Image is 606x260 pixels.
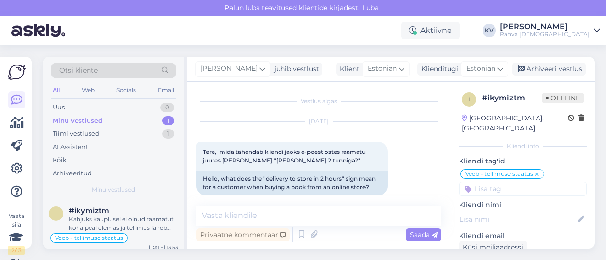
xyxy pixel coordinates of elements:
span: Estonian [368,64,397,74]
span: Estonian [466,64,495,74]
div: 1 [162,116,174,126]
div: Web [80,84,97,97]
span: i [468,96,470,103]
input: Lisa nimi [460,214,576,225]
div: Klienditugi [417,64,458,74]
div: Privaatne kommentaar [196,228,290,241]
span: Saada [410,230,438,239]
div: # ikymiztm [482,92,542,104]
div: Email [156,84,176,97]
div: Tiimi vestlused [53,129,100,139]
div: Rahva [DEMOGRAPHIC_DATA] [500,31,590,38]
div: juhib vestlust [270,64,319,74]
div: AI Assistent [53,142,88,152]
span: Veeb - tellimuse staatus [55,235,123,241]
span: i [55,210,57,217]
div: [GEOGRAPHIC_DATA], [GEOGRAPHIC_DATA] [462,113,568,133]
div: 2 / 3 [8,246,25,255]
p: Kliendi nimi [459,200,587,210]
div: Klient [336,64,359,74]
span: 13:46 [199,196,235,203]
div: Hello, what does the "delivery to store in 2 hours" sign mean for a customer when buying a book f... [196,171,388,195]
input: Lisa tag [459,182,587,196]
div: Kliendi info [459,142,587,151]
span: Offline [542,93,584,103]
div: Socials [114,84,138,97]
div: [DATE] 13:53 [149,244,178,251]
span: Minu vestlused [92,185,135,194]
div: KV [483,24,496,37]
span: Otsi kliente [59,65,98,76]
span: Tere, mida tähendab kliendi jaoks e-poest ostes raamatu juures [PERSON_NAME] "[PERSON_NAME] 2 tun... [203,148,367,164]
div: Küsi meiliaadressi [459,241,527,254]
div: Uus [53,103,65,112]
div: Minu vestlused [53,116,102,126]
div: Aktiivne [401,22,460,39]
p: Kliendi email [459,231,587,241]
span: Luba [359,3,382,12]
span: #ikymiztm [69,206,109,215]
div: [PERSON_NAME] [500,23,590,31]
div: Arhiveeri vestlus [512,63,586,76]
img: Askly Logo [8,65,26,80]
div: Kõik [53,155,67,165]
div: Kahjuks kauplusel ei olnud raamatut koha peal olemas ja tellimus läheb [PERSON_NAME] laost välja ... [69,215,178,232]
div: Vaata siia [8,212,25,255]
p: Kliendi tag'id [459,156,587,166]
div: Vestlus algas [196,97,441,106]
div: [DATE] [196,117,441,126]
div: Arhiveeritud [53,169,92,178]
div: All [51,84,62,97]
a: [PERSON_NAME]Rahva [DEMOGRAPHIC_DATA] [500,23,600,38]
div: 0 [160,103,174,112]
div: 1 [162,129,174,139]
span: Veeb - tellimuse staatus [465,171,533,177]
span: [PERSON_NAME] [201,64,258,74]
